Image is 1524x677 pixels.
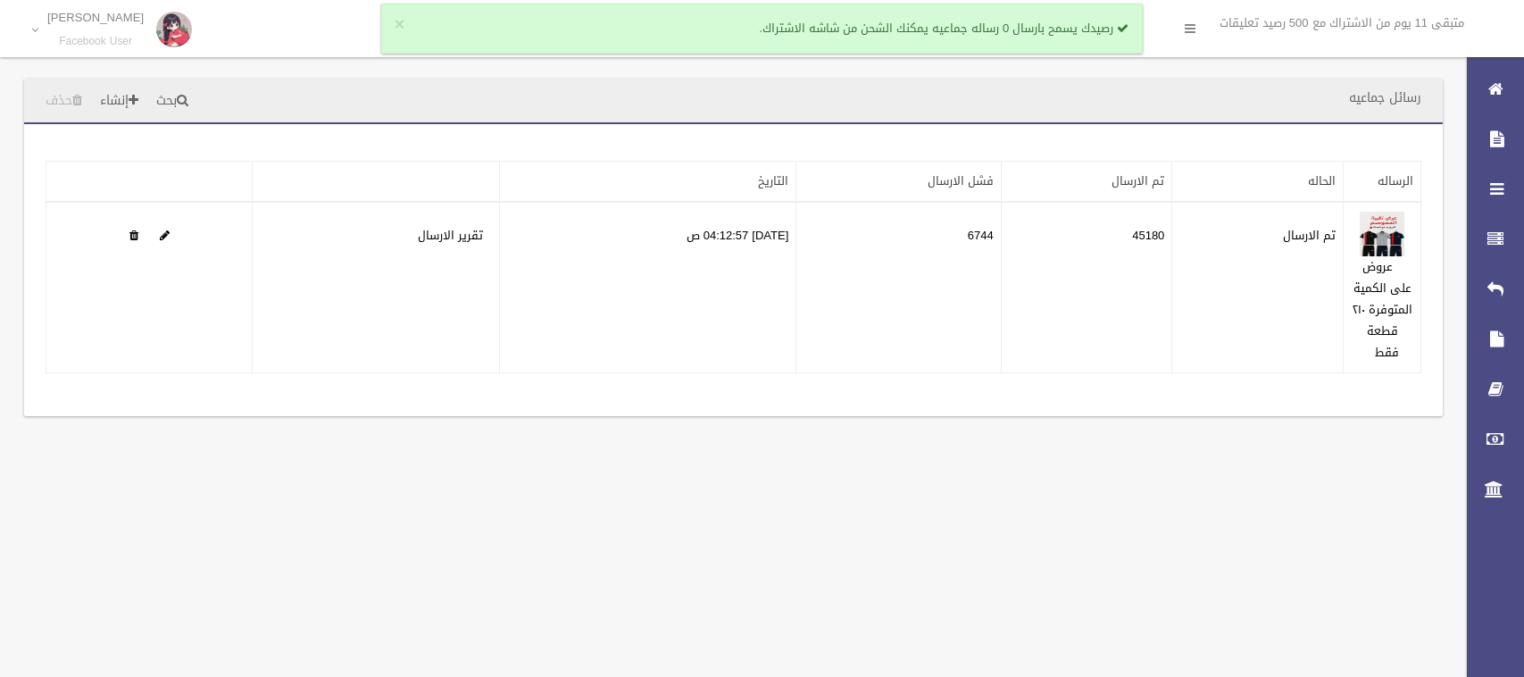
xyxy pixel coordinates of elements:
[1283,225,1336,247] label: تم الارسال
[1328,80,1443,115] header: رسائل جماعيه
[160,224,170,247] a: Edit
[418,224,483,247] a: تقرير الارسال
[395,16,404,34] button: ×
[928,170,994,192] a: فشل الارسال
[758,170,788,192] a: التاريخ
[1112,170,1164,192] a: تم الارسال
[1360,212,1404,256] img: 638916919985468009.jpeg
[149,85,196,118] a: بحث
[47,35,144,48] small: Facebook User
[1344,162,1421,203] th: الرساله
[93,85,146,118] a: إنشاء
[1360,224,1404,247] a: Edit
[1172,162,1344,203] th: الحاله
[1353,255,1412,364] a: عروض على الكمية المتوفرة ٢١٠ قطعة فقط
[500,202,796,373] td: [DATE] 04:12:57 ص
[796,202,1001,373] td: 6744
[1001,202,1172,373] td: 45180
[381,4,1144,54] div: رصيدك يسمح بارسال 0 رساله جماعيه يمكنك الشحن من شاشه الاشتراك.
[47,11,144,24] p: [PERSON_NAME]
